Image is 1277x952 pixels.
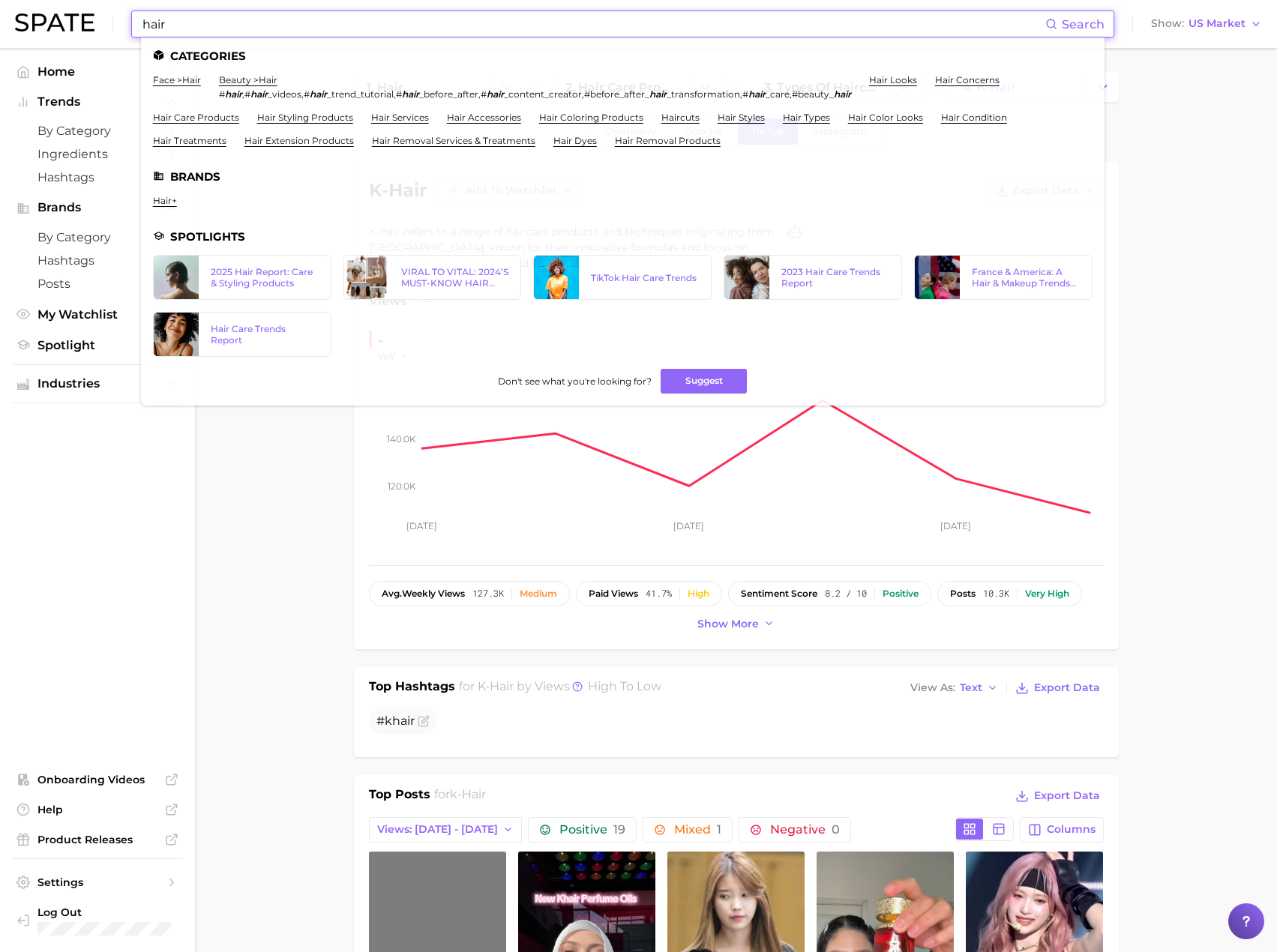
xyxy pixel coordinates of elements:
span: Mixed [674,824,721,836]
button: Brands [12,196,183,219]
span: # [244,88,250,100]
button: Industries [12,373,183,395]
a: 2025 Hair Report: Care & Styling Products [153,255,331,300]
span: View As [910,684,955,692]
a: hair care products [153,112,239,123]
a: by Category [12,226,183,249]
span: Ingredients [37,147,157,161]
div: , , , , , , , [219,88,851,100]
span: _before_after [419,88,478,100]
span: Negative [770,824,840,836]
a: 2023 Hair Care Trends Report [724,255,902,300]
em: hair [402,88,419,100]
abbr: average [382,588,402,599]
div: High [688,588,709,599]
span: Views: [DATE] - [DATE] [377,823,498,836]
tspan: 120.0k [388,480,416,492]
span: Industries [37,377,157,391]
a: My Watchlist [12,303,183,326]
span: Spotlight [37,338,157,352]
a: hair looks [869,74,917,85]
a: Home [12,60,183,83]
div: 2023 Hair Care Trends Report [781,266,889,289]
h1: Top Posts [369,786,430,808]
em: hair [250,88,268,100]
button: Views: [DATE] - [DATE] [369,817,523,843]
div: VIRAL TO VITAL: 2024’S MUST-KNOW HAIR TRENDS ON TIKTOK [401,266,509,289]
button: Show more [694,614,779,634]
span: _trend_tutorial [327,88,394,100]
a: VIRAL TO VITAL: 2024’S MUST-KNOW HAIR TRENDS ON TIKTOK [343,255,522,300]
a: Help [12,798,183,821]
button: Suggest [661,369,747,394]
span: posts [950,588,976,599]
a: hair+ [153,195,177,206]
a: Product Releases [12,828,183,851]
span: 10.3k [983,588,1009,599]
span: Help [37,803,157,816]
a: hair types [783,112,830,123]
a: hair concerns [935,74,1000,85]
img: SPATE [15,13,94,31]
button: Columns [1020,817,1103,843]
span: Export Data [1034,789,1100,802]
em: hair [834,88,851,100]
span: sentiment score [741,588,817,599]
button: ShowUS Market [1147,14,1266,34]
a: hair accessories [447,112,521,123]
button: View AsText [907,678,1003,698]
span: Show more [697,618,759,630]
button: Export Data [1012,678,1103,699]
span: 1 [717,822,721,837]
span: #khair [376,714,415,728]
div: Hair Care Trends Report [211,323,319,346]
span: Positive [559,824,625,836]
span: Brands [37,201,157,214]
button: posts10.3kVery high [937,581,1082,606]
a: Settings [12,871,183,894]
span: by Category [37,230,157,244]
a: hair styling products [257,112,353,123]
a: hair styles [718,112,765,123]
span: Hashtags [37,253,157,268]
a: Ingredients [12,142,183,166]
span: #beauty_ [792,88,834,100]
span: by Category [37,124,157,138]
em: hair [649,88,667,100]
span: k-hair [478,679,514,693]
a: hair treatments [153,135,226,146]
em: hair [310,88,327,100]
span: # [742,88,748,100]
em: hair [748,88,766,100]
span: paid views [589,588,638,599]
span: k-hair [450,787,486,801]
button: sentiment score8.2 / 10Positive [728,581,931,606]
span: # [304,88,310,100]
li: Brands [153,170,1093,183]
tspan: 140.0k [387,433,416,445]
a: haircuts [661,112,700,123]
a: Hair Care Trends Report [153,312,331,357]
a: hair services [371,112,429,123]
span: Search [1062,17,1105,31]
span: Text [960,684,982,692]
a: France & America: A Hair & Makeup Trends Report [914,255,1093,300]
span: 19 [613,822,625,837]
a: by Category [12,119,183,142]
div: TikTok Hair Care Trends [591,272,699,283]
span: high to low [588,679,661,693]
span: Onboarding Videos [37,773,157,786]
tspan: [DATE] [673,520,703,531]
div: Medium [520,588,557,599]
a: beauty >hair [219,74,277,85]
button: Trends [12,91,183,113]
span: weekly views [382,588,465,599]
a: face >hair [153,74,201,85]
a: hair dyes [553,135,597,146]
a: Hashtags [12,249,183,272]
a: Hashtags [12,166,183,189]
a: Posts [12,272,183,295]
span: Home [37,64,157,79]
span: #before_after_ [584,88,649,100]
a: hair color looks [848,112,923,123]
